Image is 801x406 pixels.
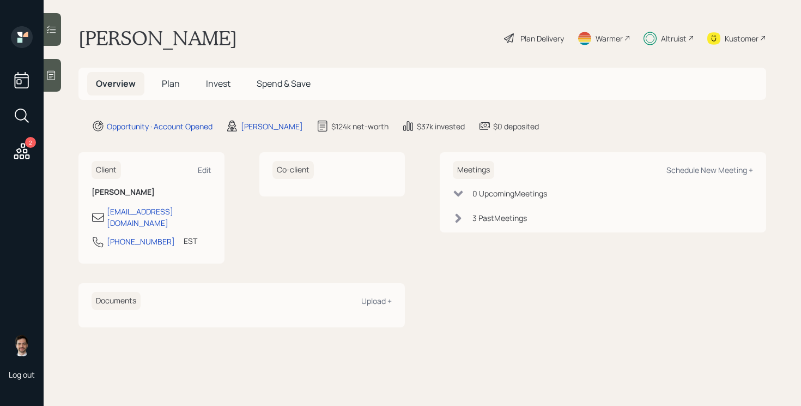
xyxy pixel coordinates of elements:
div: Altruist [661,33,687,44]
span: Overview [96,77,136,89]
div: $0 deposited [493,121,539,132]
h1: [PERSON_NAME] [78,26,237,50]
div: Opportunity · Account Opened [107,121,213,132]
div: Upload + [361,296,392,306]
div: [EMAIL_ADDRESS][DOMAIN_NAME] [107,206,211,229]
span: Plan [162,77,180,89]
div: [PHONE_NUMBER] [107,236,175,247]
div: 3 Past Meeting s [472,212,527,224]
div: Schedule New Meeting + [666,165,753,175]
img: jonah-coleman-headshot.png [11,335,33,356]
h6: Meetings [453,161,494,179]
h6: Co-client [272,161,314,179]
h6: Client [92,161,121,179]
div: Plan Delivery [520,33,564,44]
div: [PERSON_NAME] [241,121,303,132]
div: Log out [9,369,35,380]
span: Spend & Save [257,77,311,89]
div: $124k net-worth [331,121,389,132]
div: 2 [25,137,36,148]
div: $37k invested [417,121,465,132]
div: Kustomer [725,33,758,44]
div: EST [184,235,197,247]
h6: [PERSON_NAME] [92,188,211,197]
div: Edit [198,165,211,175]
div: Warmer [596,33,623,44]
span: Invest [206,77,230,89]
h6: Documents [92,292,141,310]
div: 0 Upcoming Meeting s [472,188,547,199]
